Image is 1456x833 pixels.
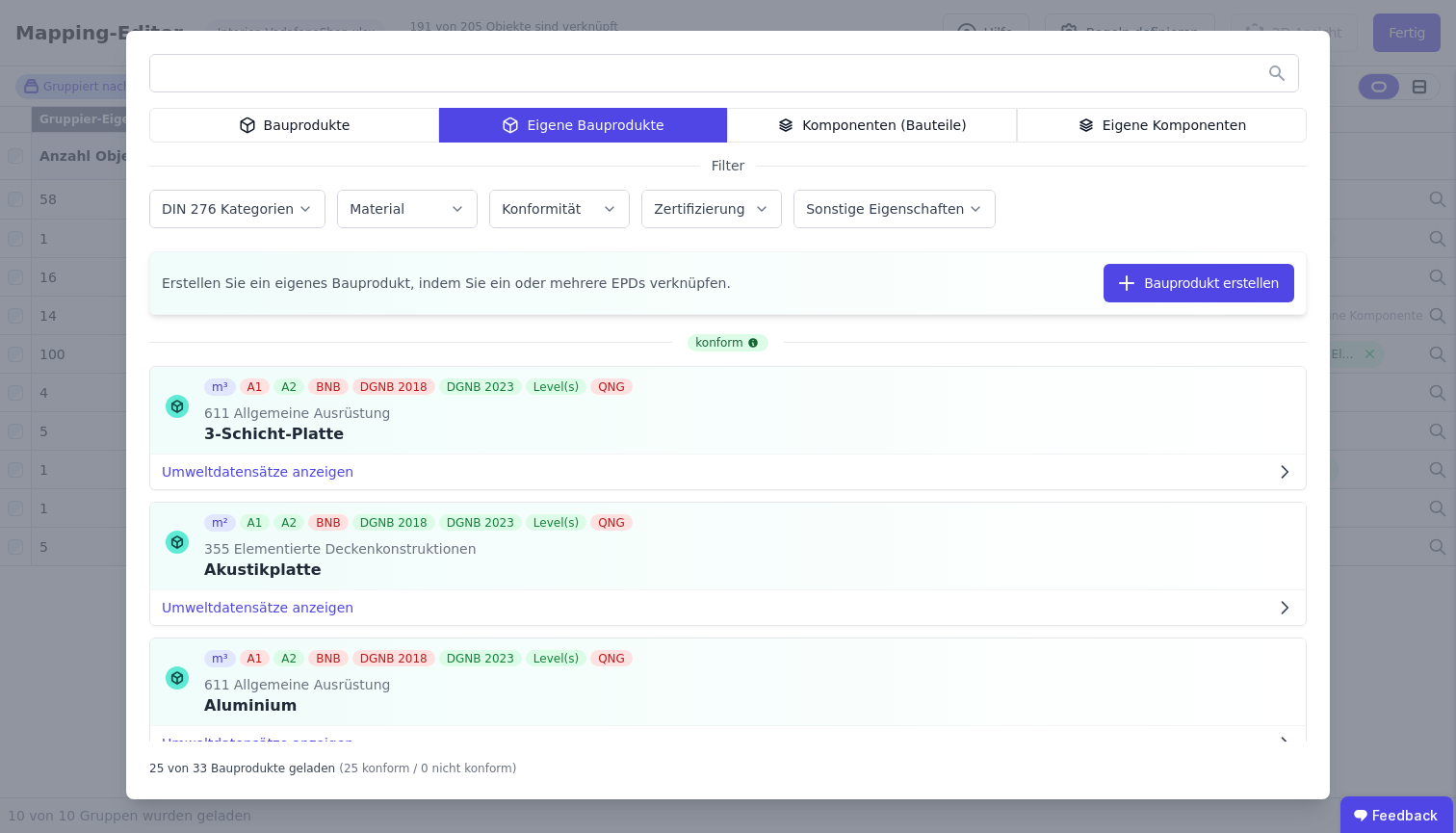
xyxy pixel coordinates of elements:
div: A1 [240,514,271,531]
label: Sonstige Eigenschaften [806,201,968,217]
div: QNG [590,650,633,666]
button: Konformität [490,191,629,227]
span: Erstellen Sie ein eigenes Bauprodukt, indem Sie ein oder mehrere EPDs verknüpfen. [162,273,731,293]
div: Komponenten (Bauteile) [727,108,1017,143]
div: DGNB 2018 [352,378,435,395]
div: A1 [240,378,271,395]
div: DGNB 2023 [439,514,522,531]
div: A1 [240,650,271,666]
div: BNB [308,650,348,666]
div: Level(s) [526,514,586,531]
div: Bauprodukte [149,108,439,143]
span: Allgemeine Ausrüstung [230,403,391,423]
div: BNB [308,378,348,395]
div: QNG [590,378,633,395]
div: DGNB 2018 [352,650,435,666]
button: Bauprodukt erstellen [1104,264,1294,302]
button: Zertifizierung [642,191,781,227]
button: Umweltdatensätze anzeigen [150,455,1306,489]
div: DGNB 2023 [439,650,522,666]
div: BNB [308,514,348,531]
span: 355 [204,539,230,559]
button: DIN 276 Kategorien [150,191,325,227]
span: Elementierte Deckenkonstruktionen [230,539,477,559]
button: Umweltdatensätze anzeigen [150,590,1306,625]
span: 611 [204,675,230,694]
div: 3-Schicht-Platte [204,423,637,446]
button: Sonstige Eigenschaften [794,191,995,227]
div: Aluminium [204,694,637,717]
label: DIN 276 Kategorien [162,201,298,217]
div: Level(s) [526,650,586,666]
div: Eigene Bauprodukte [439,108,727,143]
div: Eigene Komponenten [1017,108,1307,143]
label: Zertifizierung [654,201,748,217]
div: DGNB 2023 [439,378,522,395]
span: Allgemeine Ausrüstung [230,675,391,694]
label: Material [350,201,408,217]
div: m² [204,514,236,532]
div: QNG [590,514,633,531]
div: Akustikplatte [204,559,637,582]
button: Material [338,191,477,227]
div: 25 von 33 Bauprodukte geladen [149,753,335,776]
div: m³ [204,378,236,396]
button: Umweltdatensätze anzeigen [150,726,1306,761]
div: A2 [273,650,304,666]
span: Filter [700,156,757,175]
div: A2 [273,514,304,531]
div: konform [688,334,767,351]
span: 611 [204,403,230,423]
label: Konformität [502,201,585,217]
div: A2 [273,378,304,395]
div: m³ [204,650,236,667]
div: (25 konform / 0 nicht konform) [339,753,516,776]
div: Level(s) [526,378,586,395]
div: DGNB 2018 [352,514,435,531]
